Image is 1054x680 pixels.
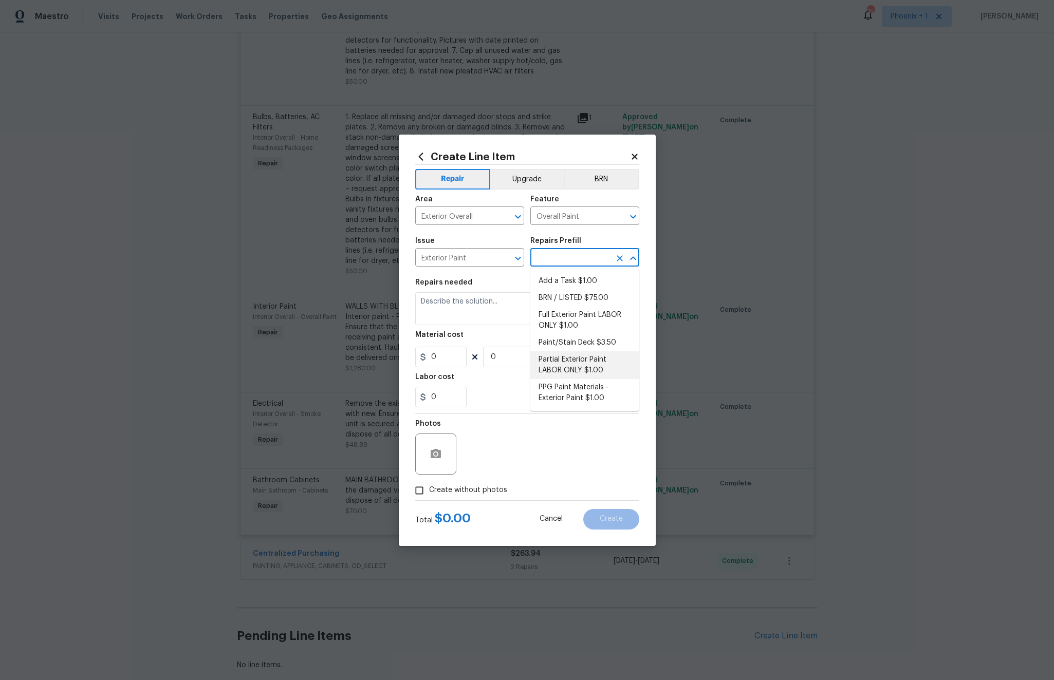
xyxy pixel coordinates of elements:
button: Open [511,251,525,266]
h5: Area [415,196,433,203]
h5: Repairs Prefill [530,237,581,244]
li: Partial Exterior Paint LABOR ONLY $1.00 [530,351,639,379]
h5: Repairs needed [415,279,472,286]
li: Add a Task $1.00 [530,273,639,290]
button: Clear [613,251,627,266]
div: Total [415,513,471,525]
span: Create [600,515,623,523]
span: $ 0.00 [435,512,471,524]
span: Create without photos [429,485,507,496]
span: Cancel [540,515,563,523]
button: Open [511,210,525,224]
h5: Material cost [415,331,464,338]
h5: Labor cost [415,373,454,381]
h5: Feature [530,196,559,203]
h5: Photos [415,420,441,427]
button: Repair [415,169,491,190]
button: Open [626,210,640,224]
button: BRN [564,169,639,190]
button: Cancel [523,509,579,530]
h2: Create Line Item [415,151,630,162]
li: PPG Paint Materials - Exterior Paint $1.00 [530,379,639,407]
li: BRN / LISTED $75.00 [530,290,639,307]
h5: Issue [415,237,435,244]
li: Paint/Stain Deck $3.50 [530,334,639,351]
li: Full Exterior Paint LABOR ONLY $1.00 [530,307,639,334]
button: Close [626,251,640,266]
button: Upgrade [490,169,564,190]
button: Create [583,509,639,530]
